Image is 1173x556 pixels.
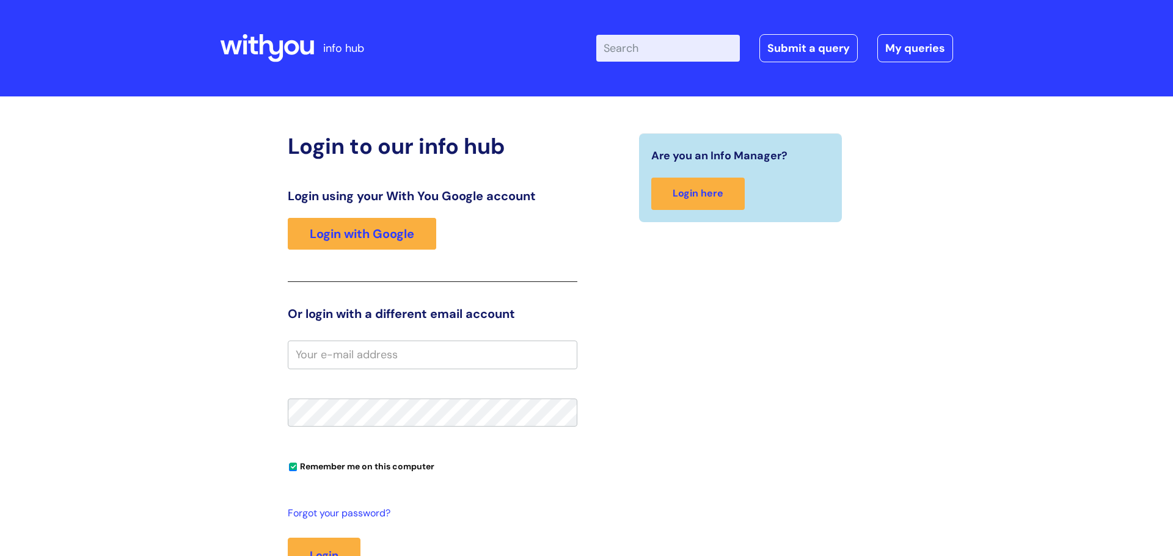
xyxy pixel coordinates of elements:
input: Search [596,35,740,62]
a: Login here [651,178,745,210]
label: Remember me on this computer [288,458,434,472]
h3: Login using your With You Google account [288,189,577,203]
a: Submit a query [759,34,858,62]
h3: Or login with a different email account [288,306,577,321]
h2: Login to our info hub [288,133,577,159]
a: Login with Google [288,218,436,250]
a: Forgot your password? [288,505,571,522]
a: My queries [877,34,953,62]
input: Your e-mail address [288,341,577,369]
input: Remember me on this computer [289,463,297,471]
div: You can uncheck this option if you're logging in from a shared device [288,456,577,475]
span: Are you an Info Manager? [651,146,787,165]
p: info hub [323,38,364,58]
